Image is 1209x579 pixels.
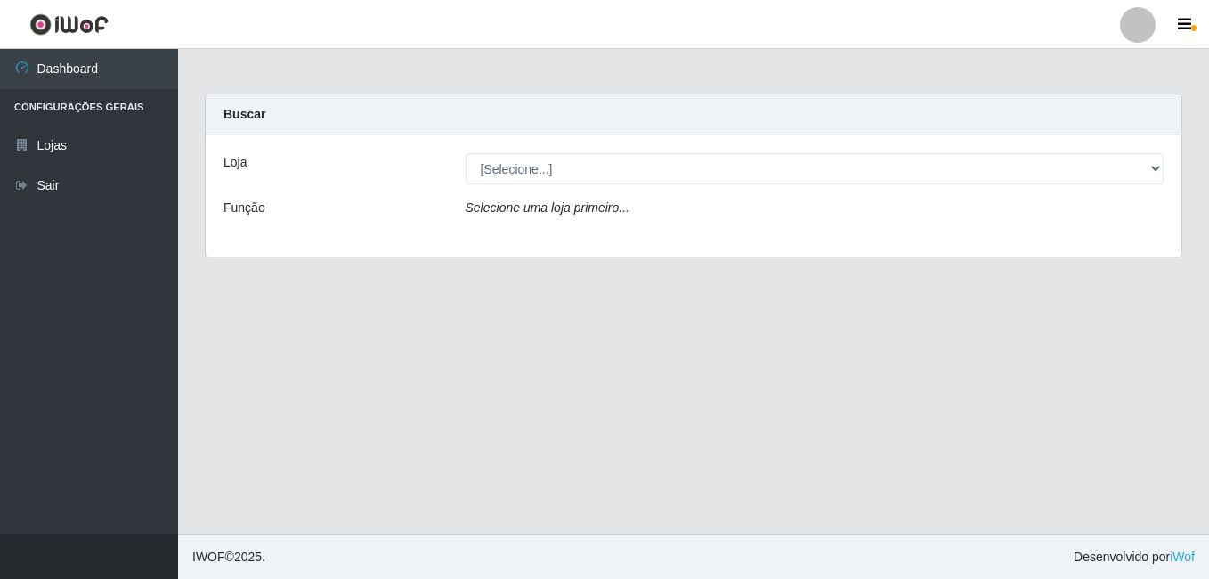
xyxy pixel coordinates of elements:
[192,548,265,567] span: © 2025 .
[192,550,225,564] span: IWOF
[466,200,629,215] i: Selecione uma loja primeiro...
[223,199,265,217] label: Função
[1170,550,1195,564] a: iWof
[223,153,247,172] label: Loja
[1074,548,1195,567] span: Desenvolvido por
[223,107,265,121] strong: Buscar
[29,13,109,36] img: CoreUI Logo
